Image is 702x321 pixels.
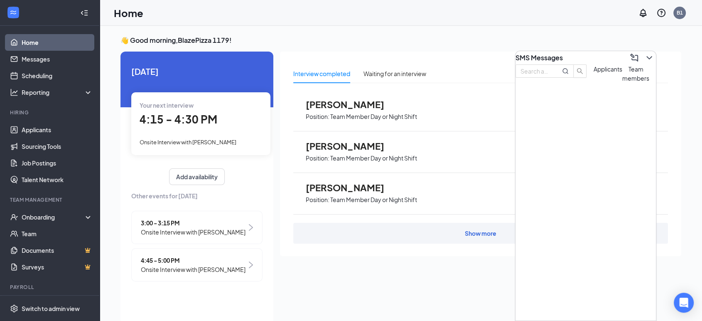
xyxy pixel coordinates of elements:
svg: WorkstreamLogo [9,8,17,17]
a: Messages [22,51,93,67]
a: Job Postings [22,155,93,171]
input: Search applicant [520,67,550,76]
div: Hiring [10,109,91,116]
p: Team Member Day or Night Shift [330,113,417,121]
div: Onboarding [22,213,86,221]
span: [PERSON_NAME] [306,99,397,110]
h3: 👋 Good morning, BlazePizza 1179 ! [120,36,681,45]
a: Home [22,34,93,51]
p: Team Member Day or Night Shift [330,196,417,204]
span: Onsite Interview with [PERSON_NAME] [141,265,245,274]
svg: MagnifyingGlass [562,68,569,74]
a: SurveysCrown [22,259,93,275]
span: Onsite Interview with [PERSON_NAME] [141,227,245,237]
div: Reporting [22,88,93,96]
span: [DATE] [131,65,263,78]
span: [PERSON_NAME] [306,141,397,151]
button: Add availability [169,168,225,185]
p: Position: [306,113,329,121]
a: Team [22,225,93,242]
svg: ChevronDown [644,53,654,63]
span: search [574,68,586,74]
svg: Settings [10,304,18,313]
div: Show more [465,229,496,237]
button: search [573,64,587,78]
a: Applicants [22,121,93,138]
svg: Notifications [638,8,648,18]
p: Team Member Day or Night Shift [330,154,417,162]
svg: Analysis [10,88,18,96]
span: Team members [622,65,649,82]
a: DocumentsCrown [22,242,93,259]
p: Position: [306,196,329,204]
span: 3:00 - 3:15 PM [141,218,245,227]
span: Other events for [DATE] [131,191,263,200]
svg: QuestionInfo [656,8,666,18]
a: Talent Network [22,171,93,188]
div: Payroll [10,284,91,291]
a: Scheduling [22,67,93,84]
h1: Home [114,6,143,20]
span: Onsite Interview with [PERSON_NAME] [140,139,236,146]
button: ComposeMessage [628,51,641,64]
svg: Collapse [80,9,88,17]
span: [PERSON_NAME] [306,182,397,193]
span: 4:15 - 4:30 PM [140,112,217,126]
svg: ComposeMessage [629,53,639,63]
div: Waiting for an interview [363,69,426,78]
span: Applicants [594,65,622,73]
div: Open Intercom Messenger [674,293,694,313]
div: Switch to admin view [22,304,80,313]
h3: SMS Messages [515,53,563,62]
div: Team Management [10,196,91,203]
a: Sourcing Tools [22,138,93,155]
p: Position: [306,154,329,162]
svg: UserCheck [10,213,18,221]
span: 4:45 - 5:00 PM [141,256,245,265]
button: ChevronDown [643,51,656,64]
span: Your next interview [140,101,194,109]
div: B1 [677,9,683,16]
div: Interview completed [293,69,350,78]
